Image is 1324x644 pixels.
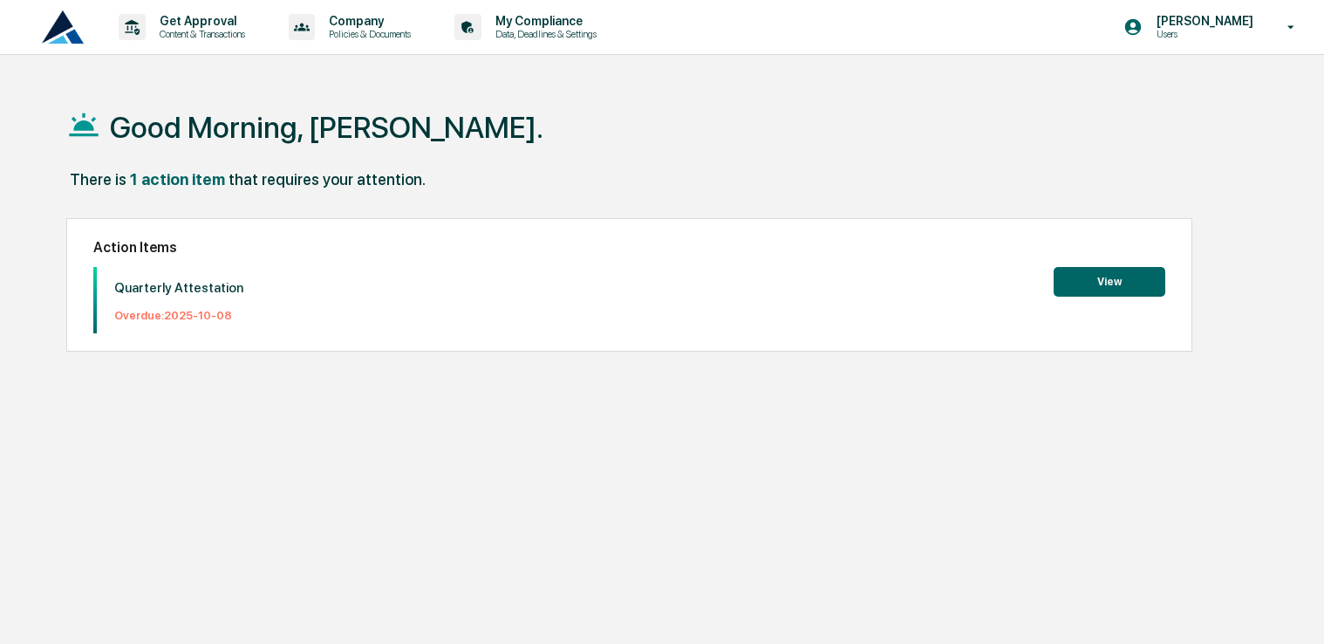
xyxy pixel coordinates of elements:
div: There is [70,170,126,188]
button: View [1054,267,1165,297]
p: Policies & Documents [315,28,420,40]
p: Quarterly Attestation [114,280,243,296]
p: Users [1143,28,1262,40]
a: View [1054,272,1165,289]
p: Get Approval [146,14,254,28]
p: Data, Deadlines & Settings [481,28,605,40]
div: that requires your attention. [229,170,426,188]
p: My Compliance [481,14,605,28]
img: logo [42,10,84,44]
p: [PERSON_NAME] [1143,14,1262,28]
h2: Action Items [93,239,1166,256]
h1: Good Morning, [PERSON_NAME]. [110,110,543,145]
p: Company [315,14,420,28]
div: 1 action item [130,170,225,188]
p: Content & Transactions [146,28,254,40]
p: Overdue: 2025-10-08 [114,309,243,322]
